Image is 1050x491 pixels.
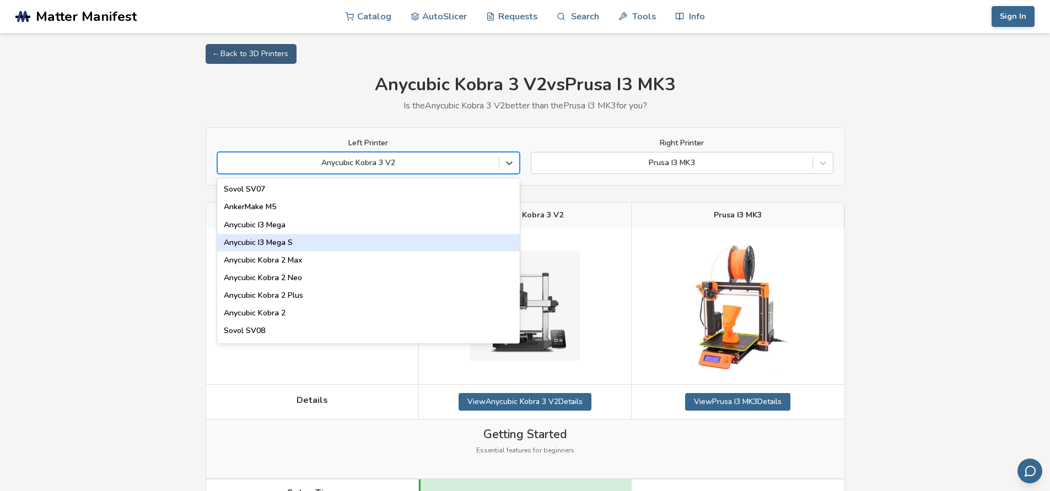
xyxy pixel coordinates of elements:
[459,393,591,411] a: ViewAnycubic Kobra 3 V2Details
[217,269,520,287] div: Anycubic Kobra 2 Neo
[476,447,574,455] span: Essential features for beginners
[206,101,845,111] p: Is the Anycubic Kobra 3 V2 better than the Prusa I3 MK3 for you?
[217,252,520,269] div: Anycubic Kobra 2 Max
[217,181,520,198] div: Sovol SV07
[217,234,520,252] div: Anycubic I3 Mega S
[685,393,790,411] a: ViewPrusa I3 MK3Details
[992,6,1035,27] button: Sign In
[483,428,567,441] span: Getting Started
[217,198,520,216] div: AnkerMake M5
[714,211,762,220] span: Prusa I3 MK3
[217,216,520,234] div: Anycubic I3 Mega
[486,211,563,220] span: Anycubic Kobra 3 V2
[470,251,580,361] img: Anycubic Kobra 3 V2
[1017,459,1042,483] button: Send feedback via email
[217,287,520,304] div: Anycubic Kobra 2 Plus
[217,340,520,357] div: Creality Hi
[206,44,297,64] a: ← Back to 3D Printers
[531,139,833,148] label: Right Printer
[217,322,520,340] div: Sovol SV08
[217,304,520,322] div: Anycubic Kobra 2
[537,159,539,167] input: Prusa I3 MK3
[206,75,845,95] h1: Anycubic Kobra 3 V2 vs Prusa I3 MK3
[36,9,137,24] span: Matter Manifest
[683,236,793,375] img: Prusa I3 MK3
[223,159,225,167] input: Anycubic Kobra 3 V2Sovol SV07AnkerMake M5Anycubic I3 MegaAnycubic I3 Mega SAnycubic Kobra 2 MaxAn...
[217,139,520,148] label: Left Printer
[297,395,328,405] span: Details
